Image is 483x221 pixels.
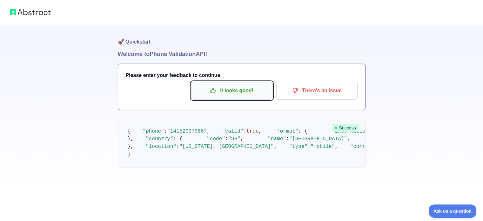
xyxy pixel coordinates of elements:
span: : [225,136,228,142]
h1: 🚀 Quickstart [118,25,366,50]
span: , [347,136,350,142]
h1: Welcome to Phone Validation API! [118,50,366,59]
span: , [240,136,244,142]
span: "country" [146,136,173,142]
span: { [128,128,131,134]
span: : [307,144,311,149]
button: There's an issue [276,82,358,100]
span: : [176,144,179,149]
span: "name" [268,136,286,142]
span: "mobile" [311,144,335,149]
span: "international" [332,128,378,134]
span: : [164,128,167,134]
span: : { [173,136,183,142]
span: "phone" [143,128,164,134]
span: "code" [207,136,225,142]
span: "location" [146,144,176,149]
span: Success [332,124,359,132]
span: true [246,128,258,134]
p: There's an issue [281,85,353,96]
img: Abstract logo [10,8,51,17]
span: "[GEOGRAPHIC_DATA]" [289,136,347,142]
span: , [274,144,277,149]
span: "type" [289,144,307,149]
span: "carrier" [350,144,377,149]
span: , [258,128,262,134]
span: "[US_STATE], [GEOGRAPHIC_DATA]" [179,144,274,149]
span: "valid" [222,128,243,134]
span: , [335,144,338,149]
span: : [243,128,246,134]
button: It looks good! [191,82,272,100]
span: , [207,128,210,134]
span: : { [298,128,307,134]
span: : [286,136,289,142]
span: "US" [228,136,240,142]
p: It looks good! [196,85,268,96]
span: "14152007986" [167,128,207,134]
h3: Please enter your feedback to continue [126,72,358,79]
iframe: Toggle Customer Support [429,204,477,218]
span: "format" [274,128,298,134]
